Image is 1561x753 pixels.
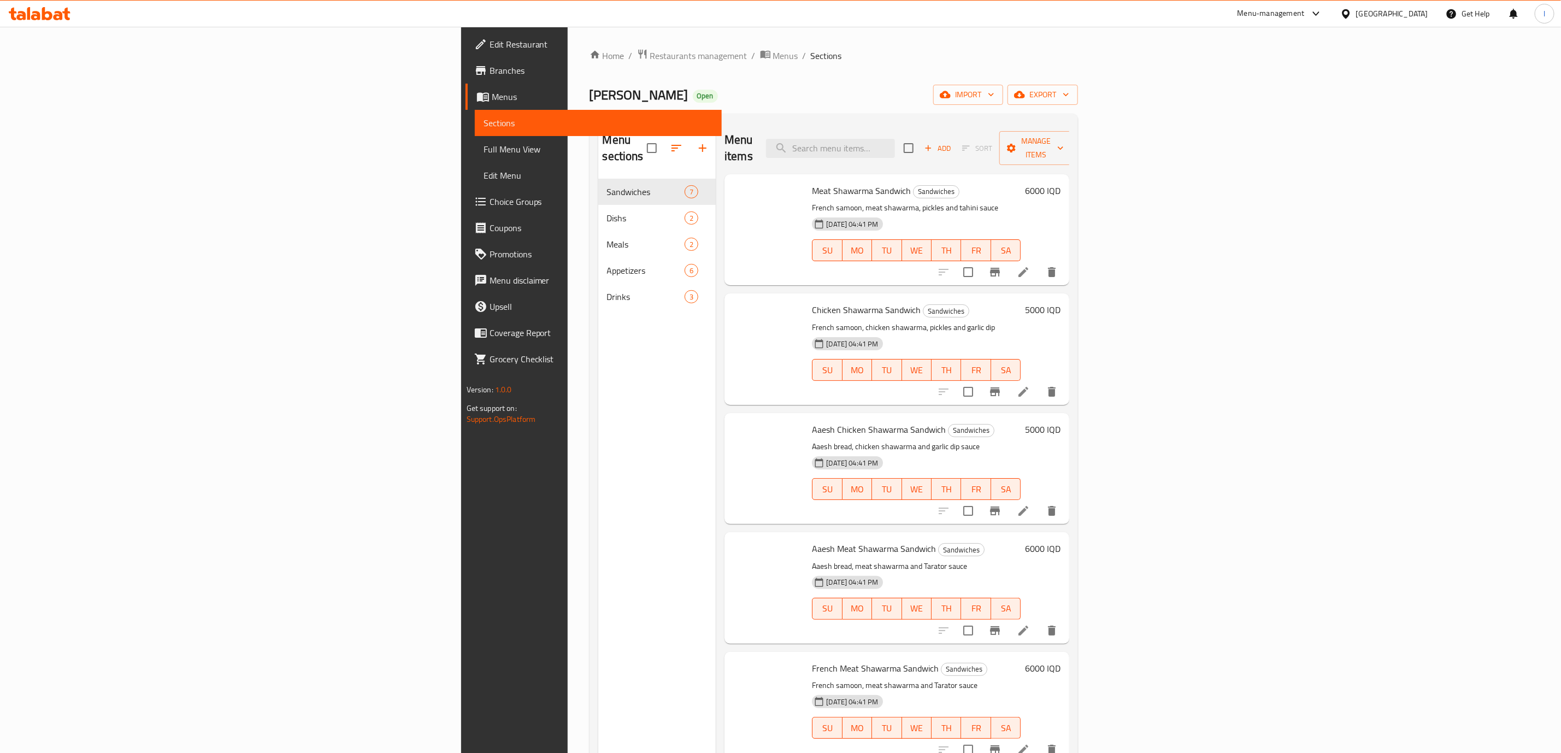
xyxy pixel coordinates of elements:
[1025,302,1061,317] h6: 5000 IQD
[760,49,798,63] a: Menus
[1025,661,1061,676] h6: 6000 IQD
[902,359,932,381] button: WE
[466,320,722,346] a: Coverage Report
[685,266,698,276] span: 6
[467,401,517,415] span: Get support on:
[466,57,722,84] a: Branches
[843,239,872,261] button: MO
[941,663,987,676] div: Sandwiches
[961,478,991,500] button: FR
[939,544,984,556] span: Sandwiches
[906,720,927,736] span: WE
[872,359,902,381] button: TU
[822,458,882,468] span: [DATE] 04:41 PM
[685,185,698,198] div: items
[965,601,986,616] span: FR
[843,478,872,500] button: MO
[938,543,985,556] div: Sandwiches
[932,478,961,500] button: TH
[932,598,961,620] button: TH
[876,601,897,616] span: TU
[906,481,927,497] span: WE
[812,660,939,676] span: French Meat Shawarma Sandwich
[982,379,1008,405] button: Branch-specific-item
[957,380,980,403] span: Select to update
[1356,8,1428,20] div: [GEOGRAPHIC_DATA]
[1008,85,1078,105] button: export
[607,290,685,303] span: Drinks
[607,185,685,198] span: Sandwiches
[822,697,882,707] span: [DATE] 04:41 PM
[663,135,690,161] span: Sort sections
[942,88,994,102] span: import
[991,239,1021,261] button: SA
[936,720,957,736] span: TH
[872,239,902,261] button: TU
[902,717,932,739] button: WE
[812,421,946,438] span: Aaesh Chicken Shawarma Sandwich
[490,248,713,261] span: Promotions
[847,720,868,736] span: MO
[466,31,722,57] a: Edit Restaurant
[1017,624,1030,637] a: Edit menu item
[598,174,716,314] nav: Menu sections
[817,362,838,378] span: SU
[914,185,959,198] span: Sandwiches
[466,267,722,293] a: Menu disclaimer
[933,85,1003,105] button: import
[906,243,927,258] span: WE
[812,302,921,318] span: Chicken Shawarma Sandwich
[902,598,932,620] button: WE
[817,720,838,736] span: SU
[876,481,897,497] span: TU
[812,540,936,557] span: Aaesh Meat Shawarma Sandwich
[876,720,897,736] span: TU
[817,481,838,497] span: SU
[484,143,713,156] span: Full Menu View
[467,412,536,426] a: Support.OpsPlatform
[991,359,1021,381] button: SA
[913,185,959,198] div: Sandwiches
[490,300,713,313] span: Upsell
[490,64,713,77] span: Branches
[812,478,842,500] button: SU
[902,239,932,261] button: WE
[965,362,986,378] span: FR
[982,259,1008,285] button: Branch-specific-item
[475,136,722,162] a: Full Menu View
[812,201,1021,215] p: French samoon, meat shawarma, pickles and tahini sauce
[982,498,1008,524] button: Branch-specific-item
[843,598,872,620] button: MO
[817,243,838,258] span: SU
[1039,379,1065,405] button: delete
[812,560,1021,573] p: Aaesh bread, meat shawarma and Tarator sauce
[466,84,722,110] a: Menus
[484,169,713,182] span: Edit Menu
[955,140,999,157] span: Select section first
[1544,8,1545,20] span: l
[932,239,961,261] button: TH
[949,424,994,437] span: Sandwiches
[957,499,980,522] span: Select to update
[995,362,1016,378] span: SA
[936,362,957,378] span: TH
[897,137,920,160] span: Select section
[1238,7,1305,20] div: Menu-management
[685,290,698,303] div: items
[1008,134,1064,162] span: Manage items
[991,598,1021,620] button: SA
[1025,422,1061,437] h6: 5000 IQD
[961,359,991,381] button: FR
[847,481,868,497] span: MO
[466,215,722,241] a: Coupons
[822,339,882,349] span: [DATE] 04:41 PM
[766,139,895,158] input: search
[872,717,902,739] button: TU
[492,90,713,103] span: Menus
[932,359,961,381] button: TH
[999,131,1073,165] button: Manage items
[941,663,987,675] span: Sandwiches
[876,362,897,378] span: TU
